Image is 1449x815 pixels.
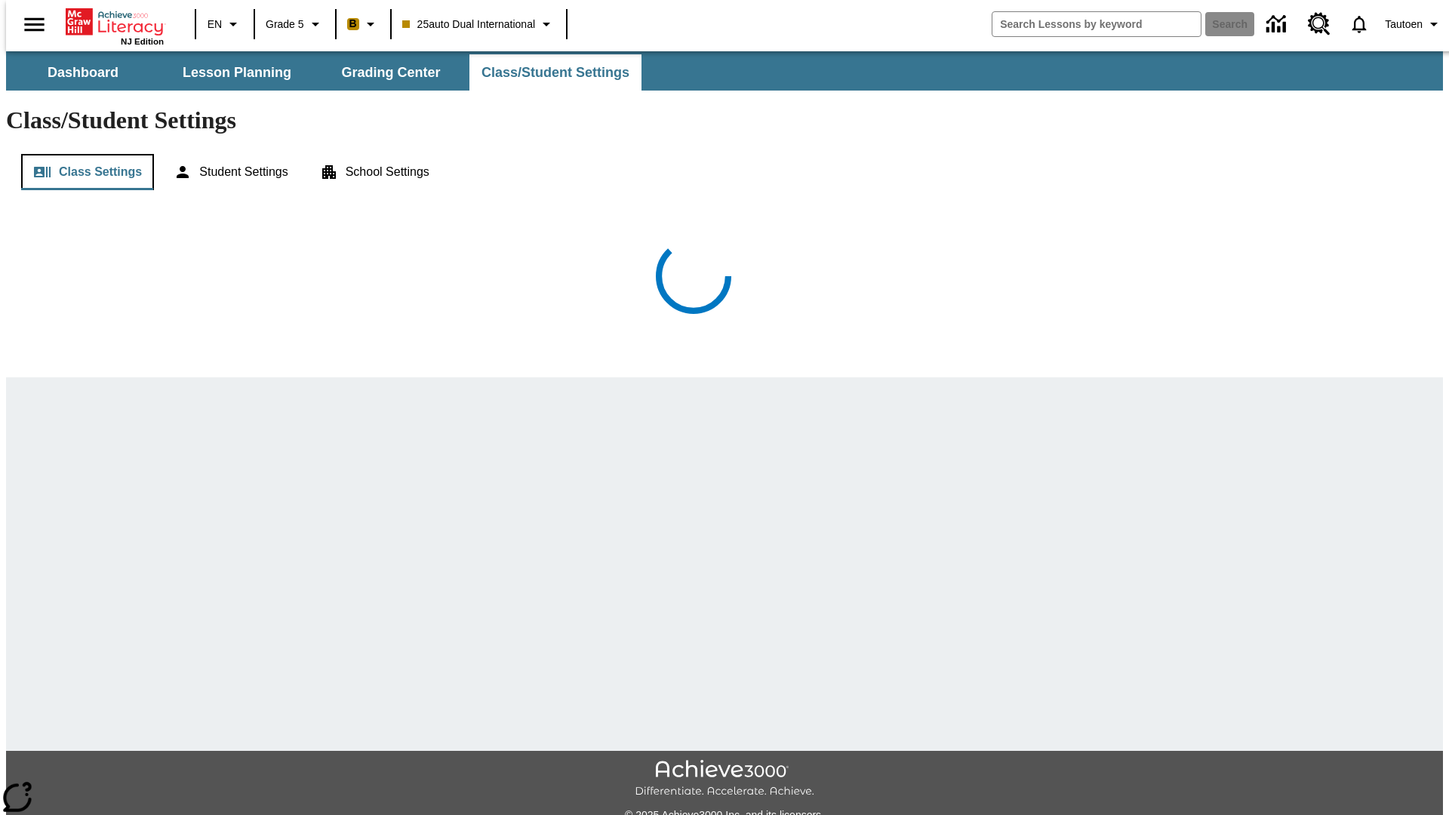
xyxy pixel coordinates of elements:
button: Class Settings [21,154,154,190]
button: Language: EN, Select a language [201,11,249,38]
span: B [349,14,357,33]
button: Boost Class color is peach. Change class color [341,11,386,38]
span: NJ Edition [121,37,164,46]
a: Notifications [1340,5,1379,44]
span: Grade 5 [266,17,304,32]
button: Student Settings [162,154,300,190]
button: Dashboard [8,54,158,91]
div: SubNavbar [6,51,1443,91]
button: Open side menu [12,2,57,47]
input: search field [992,12,1201,36]
h1: Class/Student Settings [6,106,1443,134]
span: 25auto Dual International [402,17,535,32]
button: Profile/Settings [1379,11,1449,38]
button: Class: 25auto Dual International, Select your class [396,11,561,38]
span: Dashboard [48,64,118,81]
a: Resource Center, Will open in new tab [1299,4,1340,45]
span: Class/Student Settings [481,64,629,81]
div: Class/Student Settings [21,154,1428,190]
button: Lesson Planning [162,54,312,91]
a: Data Center [1257,4,1299,45]
span: Tautoen [1385,17,1423,32]
a: Home [66,7,164,37]
button: Grade: Grade 5, Select a grade [260,11,331,38]
span: Lesson Planning [183,64,291,81]
div: Home [66,5,164,46]
img: Achieve3000 Differentiate Accelerate Achieve [635,760,814,798]
button: Grading Center [315,54,466,91]
div: SubNavbar [6,54,643,91]
button: School Settings [308,154,441,190]
span: Grading Center [341,64,440,81]
span: EN [208,17,222,32]
button: Class/Student Settings [469,54,641,91]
